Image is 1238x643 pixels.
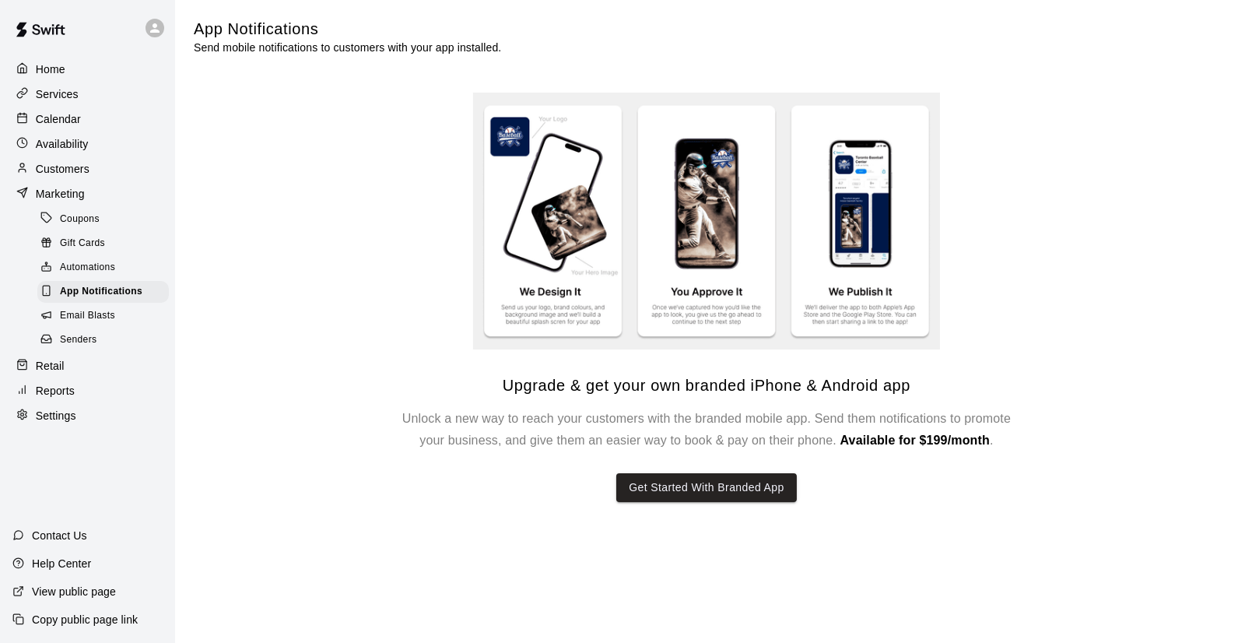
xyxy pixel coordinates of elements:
span: Senders [60,332,97,348]
p: Settings [36,408,76,423]
div: App Notifications [37,281,169,303]
a: Gift Cards [37,231,175,255]
a: Settings [12,404,163,427]
span: Automations [60,260,115,276]
a: Automations [37,256,175,280]
p: Retail [36,358,65,374]
p: Availability [36,136,89,152]
span: Available for $199/month [840,434,990,447]
a: Customers [12,157,163,181]
a: Retail [12,354,163,378]
p: Marketing [36,186,85,202]
a: Services [12,83,163,106]
span: Email Blasts [60,308,115,324]
a: Calendar [12,107,163,131]
a: App Notifications [37,280,175,304]
span: Gift Cards [60,236,105,251]
a: Get Started With Branded App [616,452,797,502]
div: Email Blasts [37,305,169,327]
a: Reports [12,379,163,402]
h6: Unlock a new way to reach your customers with the branded mobile app. Send them notifications to ... [395,408,1018,452]
p: Services [36,86,79,102]
img: Branded app [473,93,940,350]
a: Senders [37,329,175,353]
p: Reports [36,383,75,399]
button: Get Started With Branded App [616,473,797,502]
p: Home [36,61,65,77]
span: Coupons [60,212,100,227]
div: Automations [37,257,169,279]
a: Marketing [12,182,163,206]
div: Coupons [37,209,169,230]
p: Contact Us [32,528,87,543]
a: Availability [12,132,163,156]
h5: App Notifications [194,19,501,40]
a: Coupons [37,207,175,231]
span: App Notifications [60,284,142,300]
h5: Upgrade & get your own branded iPhone & Android app [503,375,910,396]
div: Gift Cards [37,233,169,255]
p: Copy public page link [32,612,138,627]
div: Senders [37,329,169,351]
p: Calendar [36,111,81,127]
a: Email Blasts [37,304,175,329]
p: Help Center [32,556,91,571]
p: View public page [32,584,116,599]
p: Send mobile notifications to customers with your app installed. [194,40,501,55]
a: Home [12,58,163,81]
p: Customers [36,161,89,177]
